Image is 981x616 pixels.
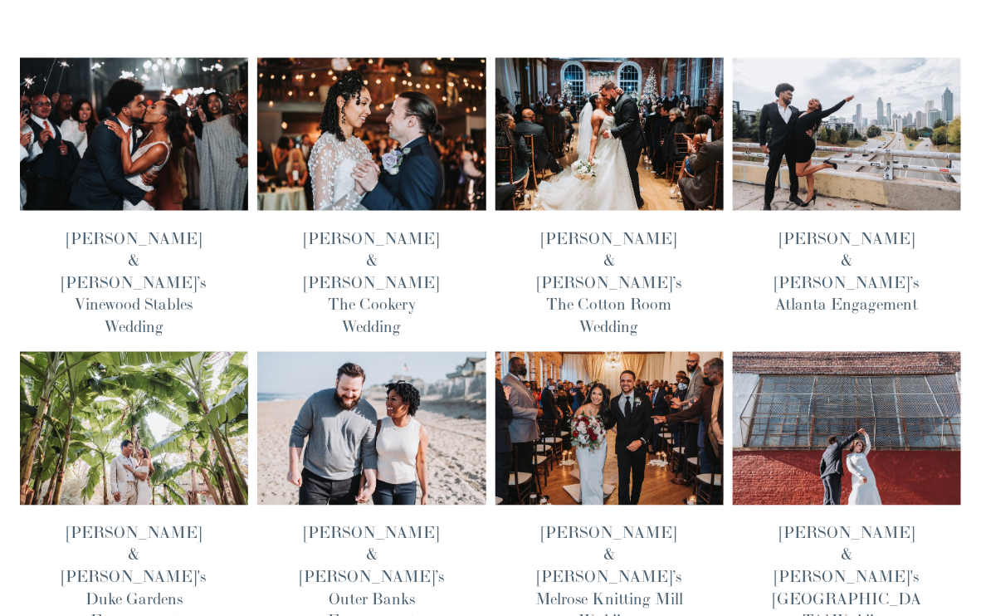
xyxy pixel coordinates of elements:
a: [PERSON_NAME] & [PERSON_NAME] The Cookery Wedding [304,228,439,337]
a: [PERSON_NAME] & [PERSON_NAME]’s The Cotton Room Wedding [537,228,681,337]
img: Francesca &amp; George's Duke Gardens Engagement [18,351,249,506]
img: Francesca &amp; Mike’s Melrose Knitting Mill Wedding [494,351,725,506]
img: Shakira &amp; Shawn’s Atlanta Engagement [732,57,963,212]
img: Lauren &amp; Ian’s Outer Banks Engagement [256,351,487,506]
a: [PERSON_NAME] & [PERSON_NAME]’s Vinewood Stables Wedding [61,228,206,337]
img: Emily &amp; Stephen's Brooklyn Green Building Wedding [732,351,963,506]
img: Lauren &amp; Ian’s The Cotton Room Wedding [494,57,725,212]
img: Bethany &amp; Alexander’s The Cookery Wedding [256,57,487,212]
img: Shakira &amp; Shawn’s Vinewood Stables Wedding [18,57,249,212]
a: [PERSON_NAME] & [PERSON_NAME]’s Atlanta Engagement [775,228,920,315]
